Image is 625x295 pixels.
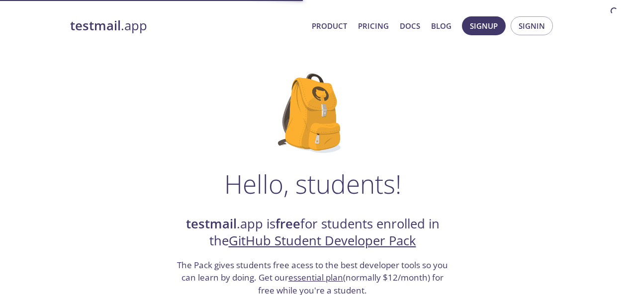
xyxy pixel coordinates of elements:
[511,16,553,35] button: Signin
[312,19,347,32] a: Product
[224,169,401,199] h1: Hello, students!
[519,19,545,32] span: Signin
[70,17,304,34] a: testmail.app
[400,19,420,32] a: Docs
[288,272,343,283] a: essential plan
[278,74,347,153] img: github-student-backpack.png
[275,215,300,232] strong: free
[431,19,451,32] a: Blog
[70,17,121,34] strong: testmail
[358,19,389,32] a: Pricing
[462,16,506,35] button: Signup
[470,19,498,32] span: Signup
[229,232,416,249] a: GitHub Student Developer Pack
[186,215,237,232] strong: testmail
[176,216,449,250] h2: .app is for students enrolled in the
